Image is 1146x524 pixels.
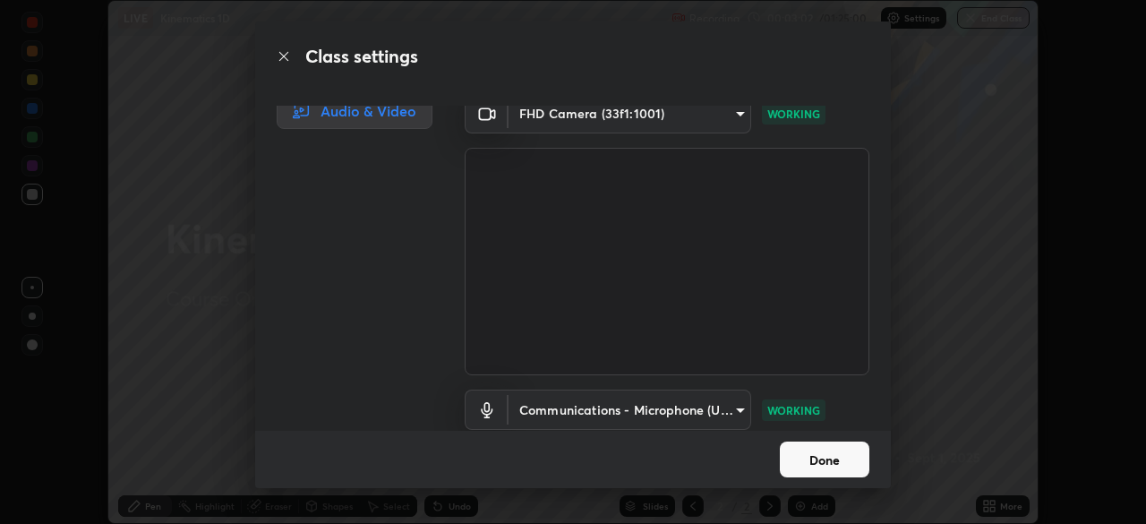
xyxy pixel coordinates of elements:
p: WORKING [767,106,820,122]
p: WORKING [767,402,820,418]
div: FHD Camera (33f1:1001) [509,390,751,430]
h2: Class settings [305,43,418,70]
button: Done [780,442,869,477]
div: Audio & Video [277,93,432,129]
div: FHD Camera (33f1:1001) [509,93,751,133]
